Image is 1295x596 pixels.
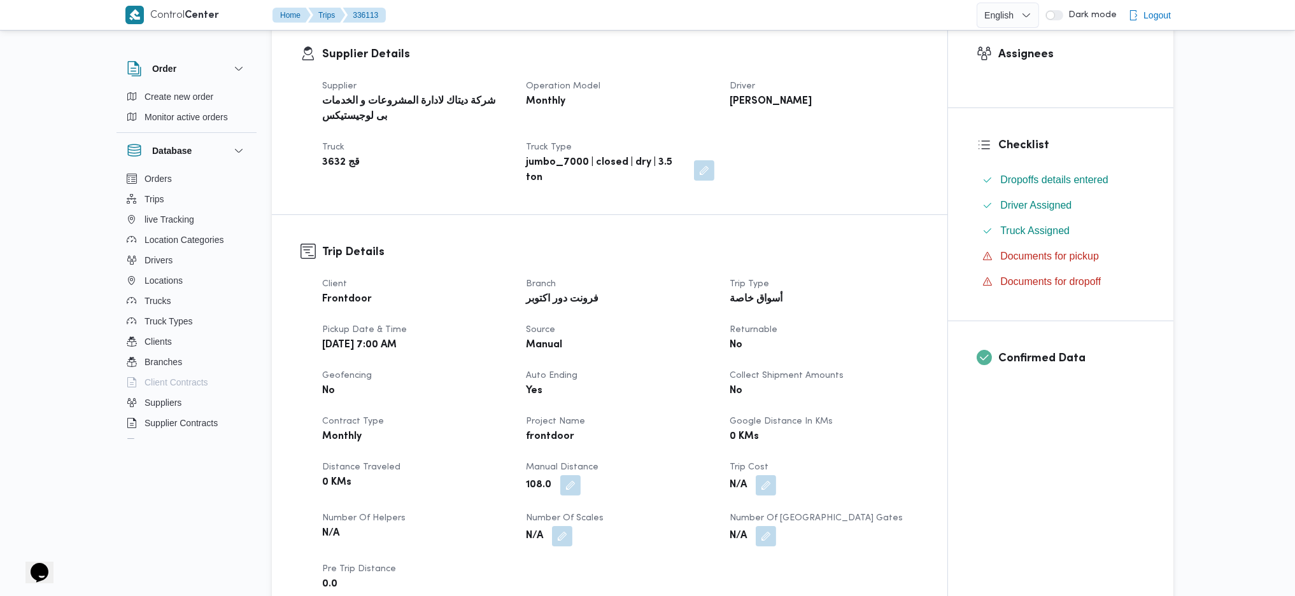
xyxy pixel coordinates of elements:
[322,155,360,170] b: قج 3632
[526,514,604,522] span: Number of Scales
[122,433,251,454] button: Devices
[322,526,339,541] b: N/A
[1123,3,1176,28] button: Logout
[526,338,562,353] b: Manual
[526,463,598,471] span: Manual Distance
[322,577,337,592] b: 0.0
[343,8,386,23] button: 336113
[152,143,192,158] h3: Database
[122,189,251,209] button: Trips
[145,415,218,431] span: Supplier Contracts
[322,429,362,445] b: Monthly
[730,82,755,90] span: Driver
[1000,174,1108,185] span: Dropoffs details entered
[122,352,251,372] button: Branches
[322,143,344,151] span: Truck
[977,246,1145,267] button: Documents for pickup
[730,280,769,288] span: Trip Type
[145,191,164,207] span: Trips
[122,372,251,392] button: Client Contracts
[322,371,372,380] span: Geofencing
[125,6,144,24] img: X8yXhbKr1z7QwAAAABJRU5ErkJggg==
[526,417,585,426] span: Project Name
[998,350,1145,367] h3: Confirmed Data
[145,334,172,349] span: Clients
[526,384,542,399] b: Yes
[1000,200,1072,211] span: Driver Assigned
[322,463,400,471] span: Distance Traveled
[145,354,182,370] span: Branches
[730,463,768,471] span: Trip Cost
[526,529,543,544] b: N/A
[322,280,347,288] span: Client
[145,273,183,288] span: Locations
[145,375,208,390] span: Client Contracts
[526,326,555,334] span: Source
[145,212,194,227] span: live Tracking
[730,417,833,426] span: Google distance in KMs
[117,169,257,444] div: Database
[122,392,251,413] button: Suppliers
[322,244,919,261] h3: Trip Details
[526,478,551,493] b: 108.0
[145,314,192,329] span: Truck Types
[127,61,246,76] button: Order
[145,253,173,268] span: Drivers
[122,291,251,311] button: Trucks
[526,280,556,288] span: Branch
[185,11,219,20] b: Center
[127,143,246,158] button: Database
[117,87,257,132] div: Order
[526,292,598,307] b: فرونت دور اكتوبر
[526,143,572,151] span: Truck Type
[152,61,176,76] h3: Order
[322,514,406,522] span: Number of Helpers
[730,94,812,109] b: [PERSON_NAME]
[730,292,782,307] b: أسواق خاصة
[322,94,508,125] b: شركة ديتاك لادارة المشروعات و الخدمات بى لوجيستيكس
[322,565,396,573] span: Pre Trip Distance
[122,87,251,107] button: Create new order
[730,338,742,353] b: No
[122,169,251,189] button: Orders
[322,326,407,334] span: Pickup date & time
[322,338,397,353] b: [DATE] 7:00 AM
[977,170,1145,190] button: Dropoffs details entered
[322,417,384,426] span: Contract Type
[322,46,919,63] h3: Supplier Details
[730,478,747,493] b: N/A
[145,171,172,186] span: Orders
[122,413,251,433] button: Supplier Contracts
[730,514,903,522] span: Number of [GEOGRAPHIC_DATA] Gates
[1000,251,1099,261] span: Documents for pickup
[526,82,600,90] span: Operation Model
[322,82,357,90] span: Supplier
[977,195,1145,216] button: Driver Assigned
[1063,10,1117,20] span: Dark mode
[122,270,251,291] button: Locations
[308,8,345,23] button: Trips
[145,109,228,125] span: Monitor active orders
[526,371,577,380] span: Auto Ending
[145,395,181,410] span: Suppliers
[122,209,251,230] button: live Tracking
[1000,198,1072,213] span: Driver Assigned
[272,8,311,23] button: Home
[122,107,251,127] button: Monitor active orders
[145,293,171,308] span: Trucks
[122,250,251,270] button: Drivers
[977,272,1145,292] button: Documents for dropoff
[322,292,372,307] b: Frontdoor
[1000,225,1070,236] span: Truck Assigned
[526,94,565,109] b: Monthly
[730,371,844,380] span: Collect Shipment Amounts
[1000,249,1099,264] span: Documents for pickup
[1000,274,1101,289] span: Documents for dropoff
[145,232,224,247] span: Location Categories
[1000,276,1101,287] span: Documents for dropoff
[1000,172,1108,188] span: Dropoffs details entered
[1143,8,1171,23] span: Logout
[730,326,777,334] span: Returnable
[998,46,1145,63] h3: Assignees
